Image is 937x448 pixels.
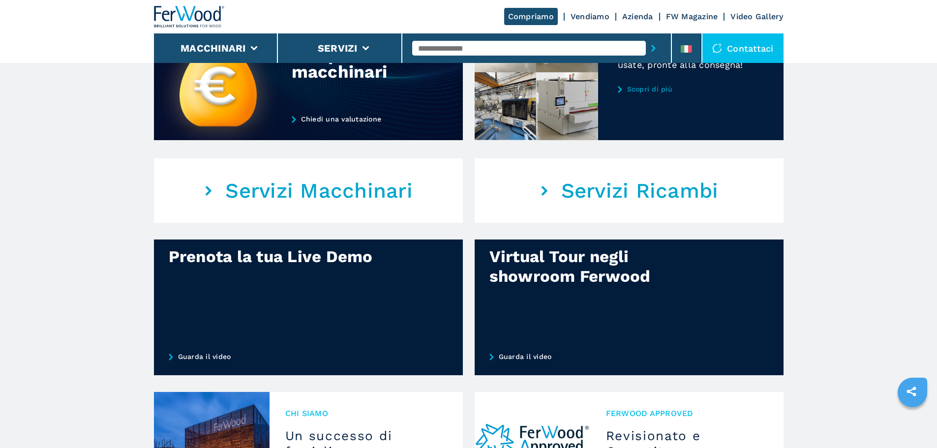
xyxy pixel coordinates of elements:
[571,12,609,21] a: Vendiamo
[225,179,413,203] em: Servizi Macchinari
[504,8,558,25] a: Compriamo
[154,158,463,223] a: Servizi Macchinari
[475,158,784,223] a: Servizi Ricambi
[646,37,661,60] button: submit-button
[318,42,358,54] button: Servizi
[154,4,463,140] img: Ferwood compra i tuoi macchinari
[666,12,718,21] a: FW Magazine
[181,42,246,54] button: Macchinari
[154,6,225,28] img: Ferwood
[285,408,447,419] span: Chi siamo
[475,338,784,375] a: Guarda il video
[292,115,427,123] a: Chiedi una valutazione
[606,408,768,419] span: Ferwood Approved
[561,179,719,203] em: Servizi Ricambi
[895,404,930,441] iframe: Chat
[489,247,713,286] div: Virtual Tour negli showroom Ferwood
[712,43,722,53] img: Contattaci
[730,12,783,21] a: Video Gallery
[622,12,653,21] a: Azienda
[154,338,463,375] a: Guarda il video
[475,4,598,140] img: Biesse, SCM, OMC, Homag mai usate, pronte alla consegna!
[169,247,392,267] div: Prenota la tua Live Demo
[292,29,420,81] div: Ferwood compra i tuoi macchinari
[702,33,784,63] div: Contattaci
[899,379,924,404] a: sharethis
[618,85,764,93] a: Scopri di più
